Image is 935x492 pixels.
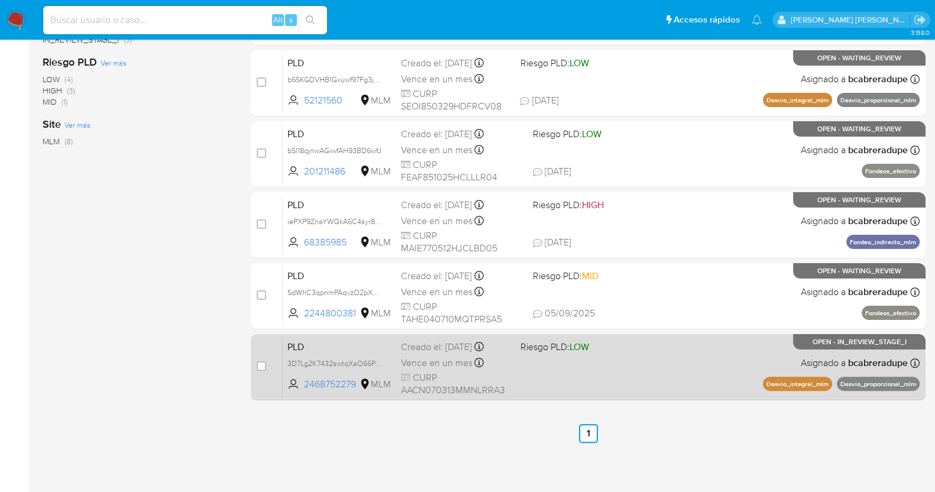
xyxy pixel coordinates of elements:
a: Salir [914,14,926,26]
span: 3.158.0 [910,28,929,37]
span: Accesos rápidos [674,14,740,26]
button: search-icon [298,12,322,28]
a: Notificaciones [752,15,762,25]
p: baltazar.cabreradupeyron@mercadolibre.com.mx [791,14,910,25]
span: Alt [273,14,283,25]
input: Buscar usuario o caso... [43,12,327,28]
span: s [289,14,293,25]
